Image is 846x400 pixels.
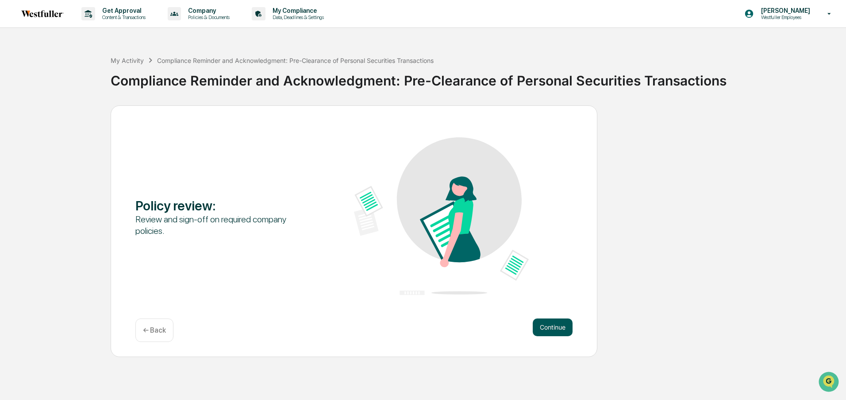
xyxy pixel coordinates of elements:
button: Start new chat [150,70,161,81]
span: Data Lookup [18,128,56,137]
img: Policy review [354,137,529,295]
div: 🖐️ [9,113,16,120]
a: Powered byPylon [62,150,107,157]
a: 🖐️Preclearance [5,108,61,124]
p: Get Approval [95,7,150,14]
p: My Compliance [265,7,328,14]
p: Westfuller Employees [754,14,815,20]
p: Policies & Documents [181,14,234,20]
div: We're available if you need us! [30,77,112,84]
img: 1746055101610-c473b297-6a78-478c-a979-82029cc54cd1 [9,68,25,84]
p: How can we help? [9,19,161,33]
p: ← Back [143,326,166,334]
div: Review and sign-off on required company policies. [135,214,310,237]
a: 🗄️Attestations [61,108,113,124]
span: Pylon [88,150,107,157]
div: Start new chat [30,68,145,77]
p: Data, Deadlines & Settings [265,14,328,20]
iframe: Open customer support [818,371,842,395]
div: My Activity [111,57,144,64]
div: Compliance Reminder and Acknowledgment: Pre-Clearance of Personal Securities Transactions [111,66,842,89]
img: logo [21,10,64,17]
p: [PERSON_NAME] [754,7,815,14]
button: Continue [533,318,573,336]
div: 🔎 [9,129,16,136]
div: Policy review : [135,198,310,214]
a: 🔎Data Lookup [5,125,59,141]
div: 🗄️ [64,113,71,120]
span: Attestations [73,112,110,120]
p: Company [181,7,234,14]
span: Preclearance [18,112,57,120]
div: Compliance Reminder and Acknowledgment: Pre-Clearance of Personal Securities Transactions [157,57,434,64]
p: Content & Transactions [95,14,150,20]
